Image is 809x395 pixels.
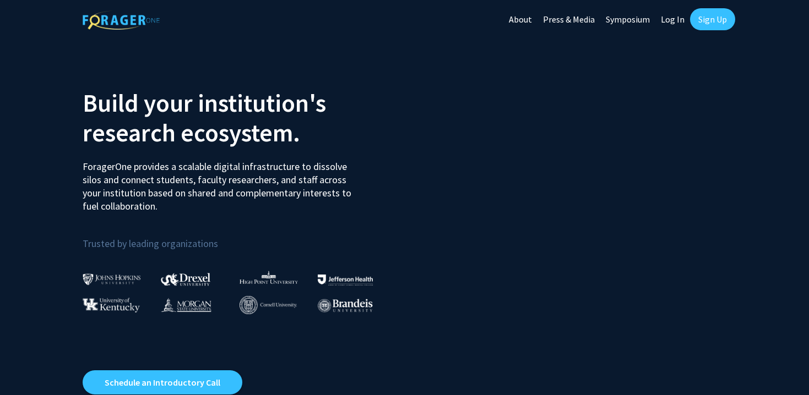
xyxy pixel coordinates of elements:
[318,275,373,285] img: Thomas Jefferson University
[690,8,735,30] a: Sign Up
[83,273,141,285] img: Johns Hopkins University
[240,296,297,314] img: Cornell University
[83,10,160,30] img: ForagerOne Logo
[83,370,242,394] a: Opens in a new tab
[161,298,211,312] img: Morgan State University
[161,273,210,286] img: Drexel University
[318,299,373,312] img: Brandeis University
[83,222,397,252] p: Trusted by leading organizations
[83,298,140,312] img: University of Kentucky
[240,271,298,284] img: High Point University
[83,152,359,213] p: ForagerOne provides a scalable digital infrastructure to dissolve silos and connect students, fac...
[83,88,397,147] h2: Build your institution's research ecosystem.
